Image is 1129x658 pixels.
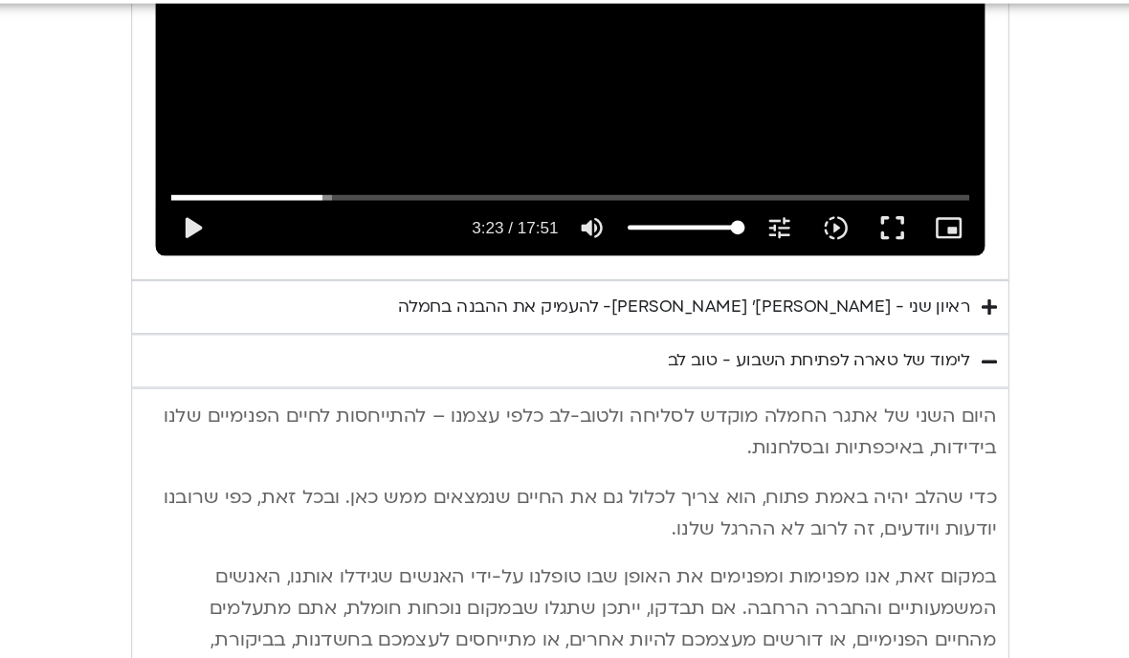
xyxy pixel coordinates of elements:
[443,11,517,47] a: עזרה
[716,338,963,361] div: לימוד של טארה לפתיחת השבוע - טוב לב
[1003,619,1072,645] span: יצירת קשר
[531,11,673,47] a: קורסים ופעילות
[816,11,935,47] a: לוח שידורים
[687,11,802,47] a: ההקלטות שלי
[938,611,1119,648] a: יצירת קשר
[288,513,985,642] p: במקום זאת, אנו מפנימות ומפנימים את האופן שבו טופלנו על-ידי האנשים שגידלו אותנו, האנשים המשמעותיים...
[350,11,429,47] a: תמכו בנו
[657,618,793,639] strong: “יש בי משהו פגום”.
[277,283,995,327] summary: ראיון שני - [PERSON_NAME]׳ [PERSON_NAME]- להעמיק את ההבנה בחמלה
[288,382,985,433] p: היום השני של אתגר החמלה מוקדש לסליחה ולטוב-לב כלפי עצמנו – להתייחסות לחיים הפנימיים שלנו בידידות,...
[496,294,963,317] div: ראיון שני - [PERSON_NAME]׳ [PERSON_NAME]- להעמיק את ההבנה בחמלה
[288,448,985,499] p: כדי שהלב יהיה באמת פתוח, הוא צריך לכלול גם את החיים שנמצאים ממש כאן. ובכל זאת, כפי שרובנו יודעות ...
[277,327,995,371] summary: לימוד של טארה לפתיחת השבוע - טוב לב
[1013,14,1097,43] img: תודעה בריאה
